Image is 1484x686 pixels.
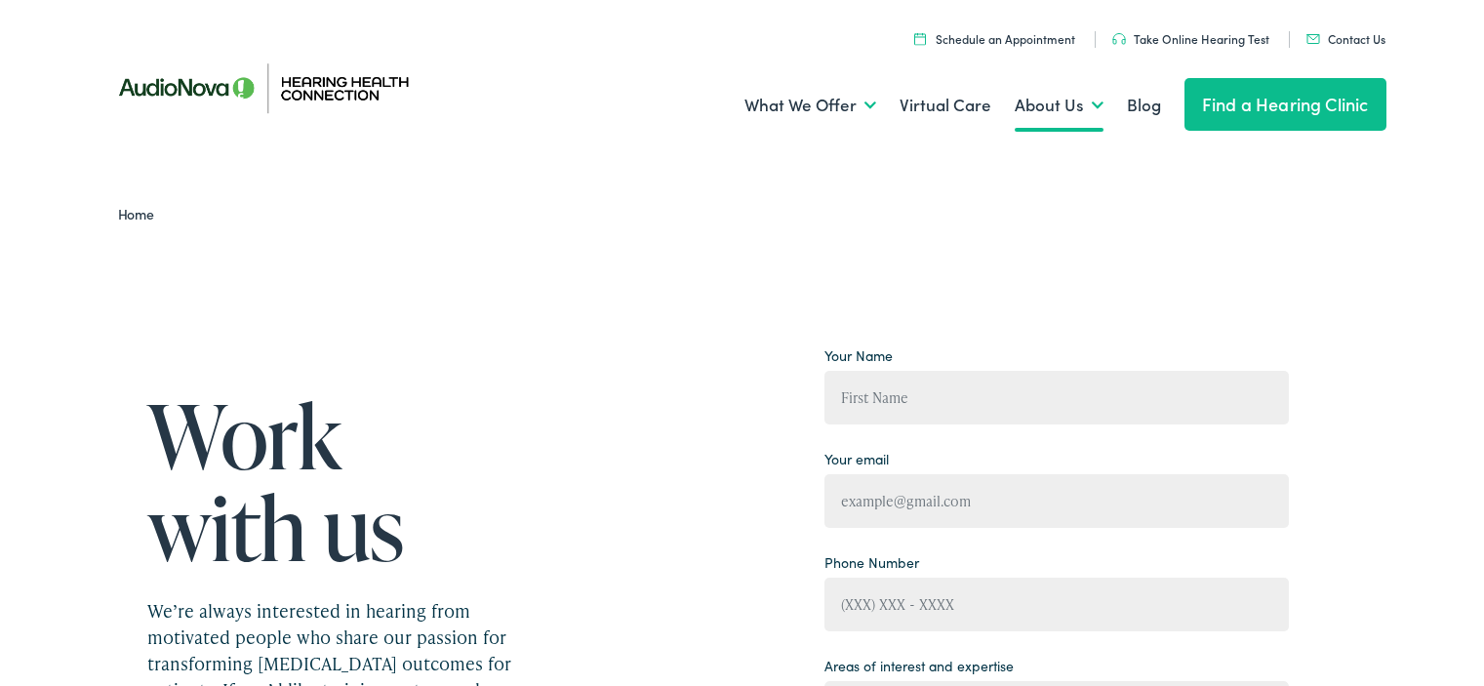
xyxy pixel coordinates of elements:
[824,345,893,366] label: Your Name
[824,656,1014,676] label: Areas of interest and expertise
[914,32,926,45] img: utility icon
[1112,30,1269,47] a: Take Online Hearing Test
[914,30,1075,47] a: Schedule an Appointment
[824,449,889,469] label: Your email
[824,578,1289,631] input: (XXX) XXX - XXXX
[147,389,547,572] h1: Work with us
[1306,34,1320,44] img: utility icon
[900,69,991,141] a: Virtual Care
[824,371,1289,424] input: First Name
[824,474,1289,528] input: example@gmail.com
[118,204,164,223] a: Home
[1015,69,1103,141] a: About Us
[824,552,919,573] label: Phone Number
[1112,33,1126,45] img: utility icon
[1184,78,1386,131] a: Find a Hearing Clinic
[744,69,876,141] a: What We Offer
[1306,30,1385,47] a: Contact Us
[1127,69,1161,141] a: Blog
